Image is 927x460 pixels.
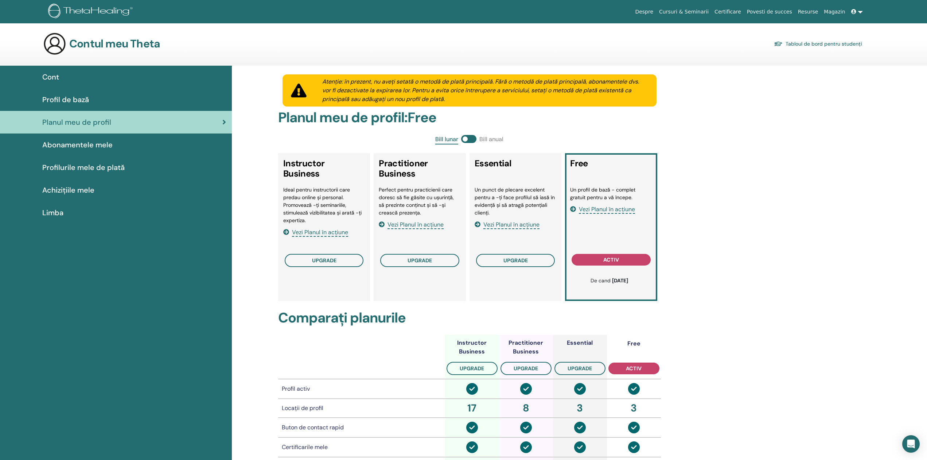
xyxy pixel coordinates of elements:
img: circle-check-solid.svg [520,441,532,453]
button: upgrade [447,362,498,375]
button: upgrade [500,362,552,375]
img: generic-user-icon.jpg [43,32,66,55]
img: circle-check-solid.svg [520,383,532,395]
span: Bill anual [479,135,503,144]
div: 8 [500,401,552,416]
a: Despre [632,5,656,19]
span: upgrade [460,365,484,372]
img: circle-check-solid.svg [574,441,586,453]
span: upgrade [312,257,336,264]
img: circle-check-solid.svg [466,383,478,395]
span: Vezi Planul în acțiune [387,221,444,229]
img: circle-check-solid.svg [466,441,478,453]
div: Certificarile mele [282,443,441,452]
span: upgrade [503,257,528,264]
li: Un punct de plecare excelent pentru a -ți face profilul să iasă în evidență și să atragă potenția... [475,186,557,217]
span: upgrade [514,365,538,372]
img: circle-check-solid.svg [574,422,586,433]
button: upgrade [554,362,605,375]
span: Achizițiile mele [42,185,94,196]
span: Vezi Planul în acțiune [483,221,540,229]
img: circle-check-solid.svg [628,441,640,453]
img: circle-check-solid.svg [520,422,532,433]
a: Vezi Planul în acțiune [570,205,635,213]
img: circle-check-solid.svg [628,422,640,433]
img: circle-check-solid.svg [466,422,478,433]
span: Planul meu de profil [42,117,111,128]
div: Practitioner Business [499,339,553,356]
span: Profilurile mele de plată [42,162,125,173]
div: Essential [567,339,593,347]
a: Cursuri & Seminarii [656,5,712,19]
div: Instructor Business [445,339,499,356]
p: De cand [574,277,645,285]
button: upgrade [380,254,459,267]
div: 3 [608,401,659,416]
a: Vezi Planul în acțiune [283,228,348,236]
a: Resurse [795,5,821,19]
li: Ideal pentru instructorii care predau online și personal. Promovează -ți seminariile, stimulează ... [283,186,365,224]
button: activ [608,363,659,374]
a: Vezi Planul în acțiune [475,221,540,228]
img: graduation-cap.svg [774,41,783,47]
div: Profil activ [282,384,441,393]
img: circle-check-solid.svg [628,383,640,395]
a: Magazin [821,5,848,19]
span: upgrade [408,257,432,264]
img: logo.png [48,4,135,20]
div: Buton de contact rapid [282,423,441,432]
li: Un profil de bază - complet gratuit pentru a vă începe. [570,186,652,201]
div: 17 [447,401,498,416]
h3: Contul meu Theta [69,37,160,50]
span: Cont [42,71,59,82]
span: activ [603,256,619,263]
b: [DATE] [612,277,628,284]
button: upgrade [476,254,555,267]
img: circle-check-solid.svg [574,383,586,395]
button: activ [572,254,651,266]
div: Free [627,339,640,348]
li: Perfect pentru practicienii care doresc să fie găsite cu ușurință, să prezinte conținut și să -și... [379,186,461,217]
span: Vezi Planul în acțiune [579,205,635,214]
span: Profil de bază [42,94,89,105]
span: Abonamentele mele [42,139,113,150]
h2: Planul meu de profil : Free [278,109,661,126]
a: Tabloul de bord pentru studenți [774,39,862,49]
div: Atenție: în prezent, nu aveți setată o metodă de plată principală. Fără o metodă de plată princip... [313,77,657,104]
span: Limba [42,207,63,218]
div: Open Intercom Messenger [902,435,920,453]
span: Bill lunar [435,135,458,144]
a: Certificare [712,5,744,19]
h2: Comparați planurile [278,310,661,326]
a: Povesti de succes [744,5,795,19]
span: activ [626,365,642,372]
div: 3 [554,401,605,416]
button: upgrade [285,254,364,267]
a: Vezi Planul în acțiune [379,221,444,228]
span: Vezi Planul în acțiune [292,228,348,237]
div: Locații de profil [282,404,441,413]
span: upgrade [568,365,592,372]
